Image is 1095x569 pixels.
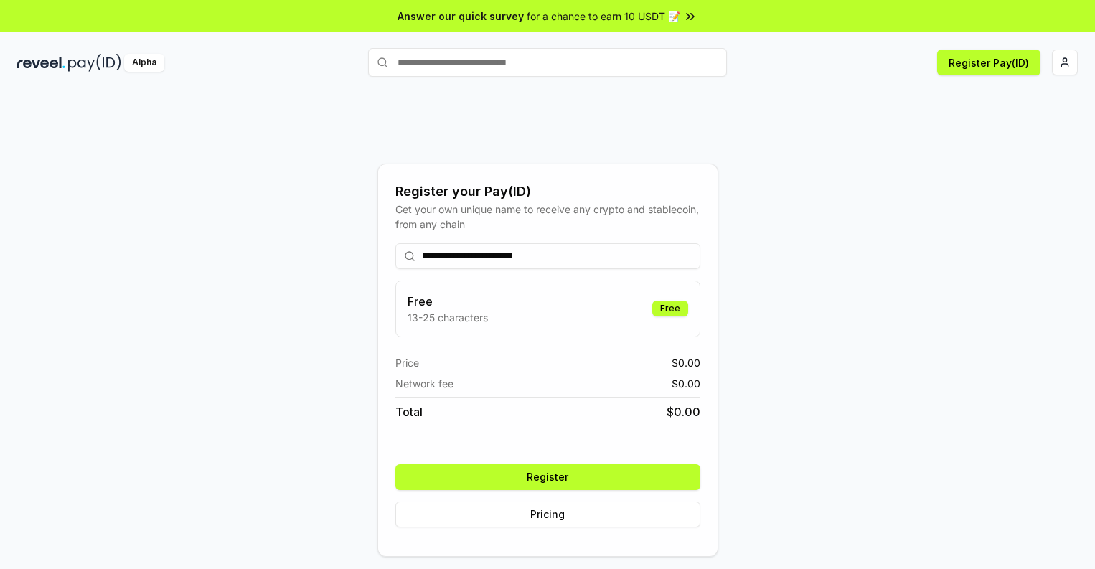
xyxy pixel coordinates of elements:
[68,54,121,72] img: pay_id
[672,376,700,391] span: $ 0.00
[672,355,700,370] span: $ 0.00
[408,293,488,310] h3: Free
[395,355,419,370] span: Price
[652,301,688,316] div: Free
[395,182,700,202] div: Register your Pay(ID)
[124,54,164,72] div: Alpha
[527,9,680,24] span: for a chance to earn 10 USDT 📝
[398,9,524,24] span: Answer our quick survey
[937,50,1040,75] button: Register Pay(ID)
[395,403,423,420] span: Total
[667,403,700,420] span: $ 0.00
[17,54,65,72] img: reveel_dark
[395,464,700,490] button: Register
[395,202,700,232] div: Get your own unique name to receive any crypto and stablecoin, from any chain
[395,502,700,527] button: Pricing
[395,376,453,391] span: Network fee
[408,310,488,325] p: 13-25 characters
